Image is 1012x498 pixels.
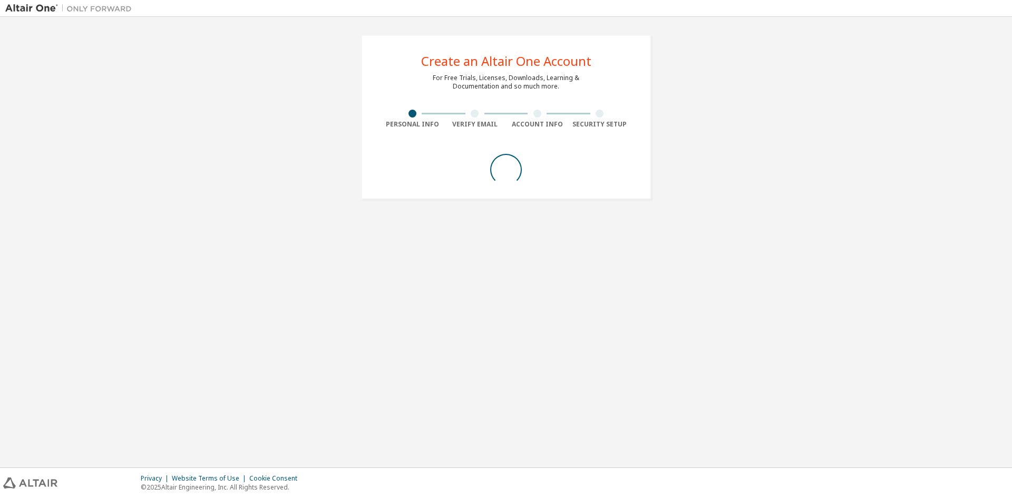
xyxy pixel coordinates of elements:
[5,3,137,14] img: Altair One
[444,120,507,129] div: Verify Email
[141,483,304,492] p: © 2025 Altair Engineering, Inc. All Rights Reserved.
[381,120,444,129] div: Personal Info
[141,474,172,483] div: Privacy
[569,120,631,129] div: Security Setup
[3,477,57,489] img: altair_logo.svg
[172,474,249,483] div: Website Terms of Use
[433,74,579,91] div: For Free Trials, Licenses, Downloads, Learning & Documentation and so much more.
[506,120,569,129] div: Account Info
[421,55,591,67] div: Create an Altair One Account
[249,474,304,483] div: Cookie Consent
